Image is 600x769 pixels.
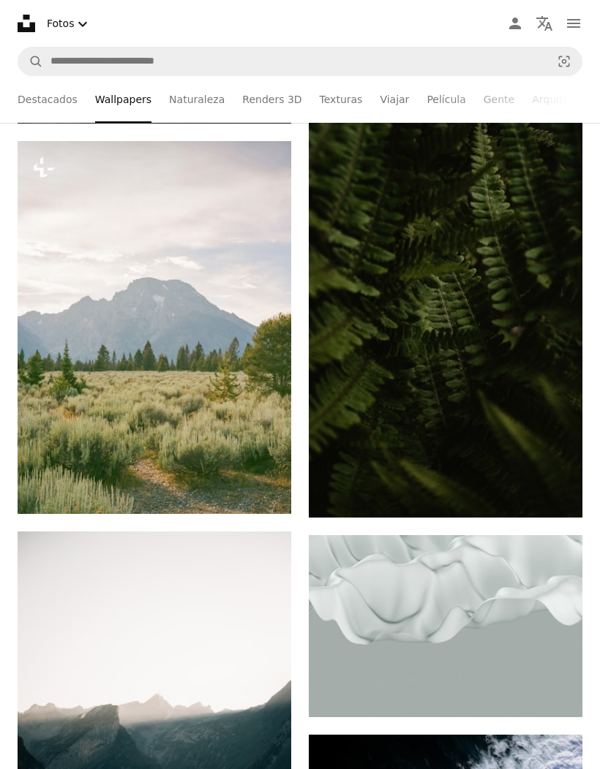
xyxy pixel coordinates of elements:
img: Primer plano de exuberantes hojas de helecho verde con luz suave [309,107,582,518]
a: Paisaje montañoso con campo y árboles al atardecer [18,321,291,334]
a: Iniciar sesión / Registrarse [500,9,530,38]
a: Renders 3D [242,76,301,123]
a: Viajar [380,76,409,123]
img: Paisaje montañoso con campo y árboles al atardecer [18,141,291,515]
button: Seleccionar tipo de material [41,9,97,39]
a: Tela fluida blanca abstracta con sombras suaves [309,619,582,632]
img: Tela fluida blanca abstracta con sombras suaves [309,535,582,718]
a: Primer plano de exuberantes hojas de helecho verde con luz suave [309,305,582,318]
a: Inicio — Unsplash [18,15,35,32]
form: Encuentra imágenes en todo el sitio [18,47,582,76]
a: Gente [484,76,514,123]
button: Idioma [530,9,559,38]
a: Naturaleza [169,76,225,123]
a: Texturas [320,76,363,123]
a: Película [427,76,465,123]
button: Menú [559,9,588,38]
a: La luz del sol atraviesa los picos de las montañas al amanecer [18,707,291,720]
button: Buscar en Unsplash [18,48,43,75]
button: Búsqueda visual [547,48,582,75]
a: Destacados [18,76,78,123]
